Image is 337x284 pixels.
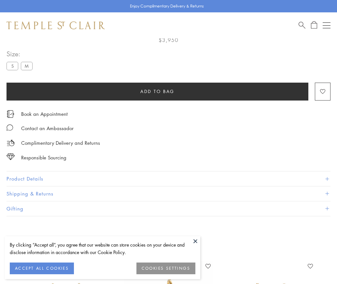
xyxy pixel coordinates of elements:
button: Open navigation [323,21,330,29]
button: Gifting [7,201,330,216]
a: Book an Appointment [21,110,68,117]
img: icon_sourcing.svg [7,154,15,160]
img: icon_appointment.svg [7,110,14,118]
span: $3,950 [159,36,178,44]
span: Add to bag [140,88,175,95]
label: S [7,62,18,70]
p: Enjoy Complimentary Delivery & Returns [130,3,204,9]
button: Product Details [7,171,330,186]
label: M [21,62,33,70]
a: Open Shopping Bag [311,21,317,29]
div: By clicking “Accept all”, you agree that our website can store cookies on your device and disclos... [10,241,195,256]
span: Size: [7,48,35,59]
p: Complimentary Delivery and Returns [21,139,100,147]
button: Shipping & Returns [7,186,330,201]
button: Add to bag [7,83,308,101]
div: Contact an Ambassador [21,124,74,132]
button: COOKIES SETTINGS [136,263,195,274]
a: Search [299,21,305,29]
img: MessageIcon-01_2.svg [7,124,13,131]
button: ACCEPT ALL COOKIES [10,263,74,274]
img: icon_delivery.svg [7,139,15,147]
div: Responsible Sourcing [21,154,66,162]
img: Temple St. Clair [7,21,105,29]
